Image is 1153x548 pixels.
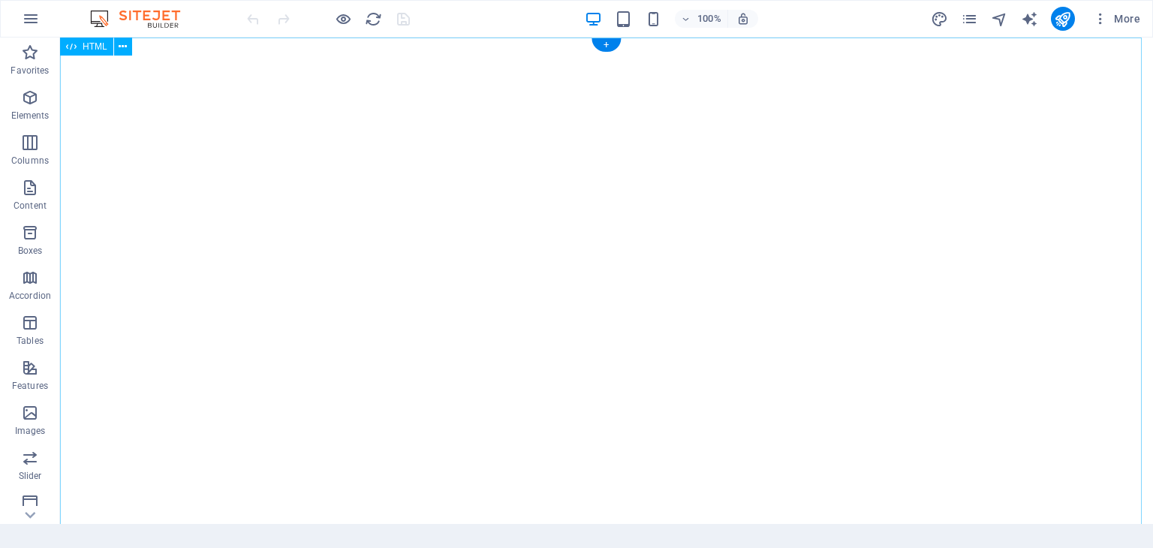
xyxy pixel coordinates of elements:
button: text_generator [1021,10,1039,28]
h6: 100% [697,10,721,28]
button: Click here to leave preview mode and continue editing [334,10,352,28]
i: Pages (Ctrl+Alt+S) [961,11,978,28]
div: + [592,38,621,52]
p: Boxes [18,245,43,257]
span: More [1093,11,1140,26]
p: Columns [11,155,49,167]
i: AI Writer [1021,11,1038,28]
p: Tables [17,335,44,347]
p: Images [15,425,46,437]
button: pages [961,10,979,28]
p: Elements [11,110,50,122]
p: Accordion [9,290,51,302]
i: Navigator [991,11,1008,28]
img: Editor Logo [86,10,199,28]
p: Features [12,380,48,392]
i: Publish [1054,11,1071,28]
i: On resize automatically adjust zoom level to fit chosen device. [736,12,750,26]
i: Design (Ctrl+Alt+Y) [931,11,948,28]
i: Reload page [365,11,382,28]
p: Favorites [11,65,49,77]
button: navigator [991,10,1009,28]
button: publish [1051,7,1075,31]
button: design [931,10,949,28]
button: 100% [675,10,728,28]
span: HTML [83,42,107,51]
button: reload [364,10,382,28]
p: Slider [19,470,42,482]
p: Content [14,200,47,212]
button: More [1087,7,1146,31]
